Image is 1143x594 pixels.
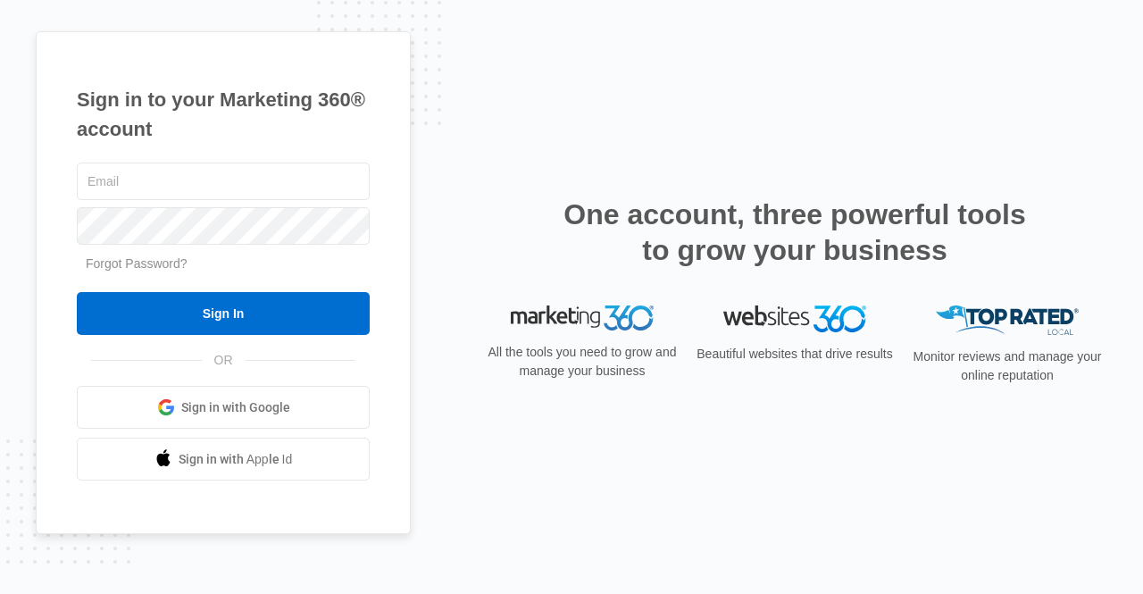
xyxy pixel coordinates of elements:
[936,305,1079,335] img: Top Rated Local
[179,450,293,469] span: Sign in with Apple Id
[86,256,188,271] a: Forgot Password?
[907,347,1107,385] p: Monitor reviews and manage your online reputation
[181,398,290,417] span: Sign in with Google
[558,197,1031,268] h2: One account, three powerful tools to grow your business
[77,163,370,200] input: Email
[77,292,370,335] input: Sign In
[511,305,654,330] img: Marketing 360
[695,345,895,364] p: Beautiful websites that drive results
[723,305,866,331] img: Websites 360
[77,85,370,144] h1: Sign in to your Marketing 360® account
[482,343,682,381] p: All the tools you need to grow and manage your business
[77,438,370,481] a: Sign in with Apple Id
[202,351,246,370] span: OR
[77,386,370,429] a: Sign in with Google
